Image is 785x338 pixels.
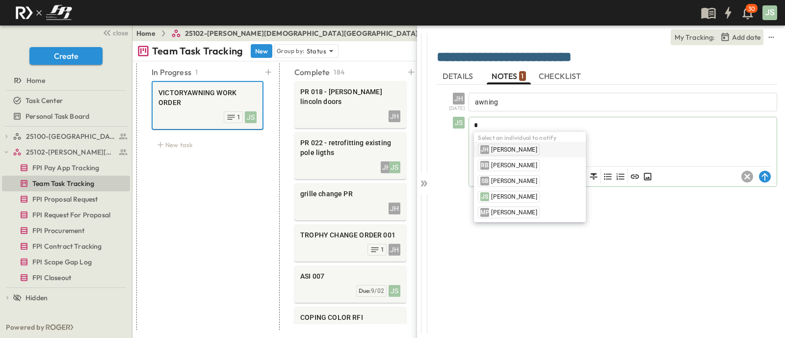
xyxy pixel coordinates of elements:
span: FPI Procurement [32,226,85,235]
div: JH [389,203,400,214]
div: Typeahead menu [474,121,480,129]
span: [PERSON_NAME] [491,193,537,201]
p: 184 [334,67,344,77]
div: JS [762,5,777,20]
span: close [113,28,128,38]
span: FPI Scope Gap Log [32,257,92,267]
p: Team Task Tracking [152,44,243,58]
button: Tracking Date Menu [719,31,761,43]
p: Group by: [277,46,305,56]
span: DETAILS [443,72,475,81]
button: Create [29,47,103,65]
span: FPI Request For Proposal [32,210,110,220]
span: Team Task Tracking [32,179,94,188]
div: test [2,108,130,124]
a: Home [136,28,156,38]
div: JS [245,111,257,123]
span: grille change PR [300,189,400,199]
span: Strikethrough [588,171,600,182]
div: RB [480,161,489,170]
p: 1 [195,67,198,77]
span: 25100-Vanguard Prep School [26,131,116,141]
div: test [2,144,130,160]
span: Due: [359,287,371,294]
div: test [2,270,130,286]
div: JH [389,244,400,256]
div: New task [152,138,263,152]
span: Unordered List (Ctrl + Shift + 8) [602,171,614,182]
span: Hidden [26,293,48,303]
div: JH [453,93,465,104]
p: In Progress [152,66,191,78]
div: MP [480,208,489,217]
span: [PERSON_NAME] [491,177,537,185]
span: Ordered List (Ctrl + Shift + 7) [615,171,627,182]
span: FPI Pay App Tracking [32,163,99,173]
div: test [2,238,130,254]
div: JS [480,192,489,201]
div: JH [389,110,400,122]
div: test [2,160,130,176]
span: PR 022 - retrofitting existing pole ligths [300,138,400,157]
div: test [2,191,130,207]
span: TROPHY CHANGE ORDER 001 [300,230,400,240]
div: test [2,207,130,223]
div: test [2,223,130,238]
span: 25102-[PERSON_NAME][DEMOGRAPHIC_DATA][GEOGRAPHIC_DATA] [185,28,418,38]
span: Insert Link (Ctrl + K) [629,171,641,182]
p: My Tracking: [675,32,715,42]
div: JS [389,285,400,297]
p: 1 [521,71,523,81]
span: [PERSON_NAME] [491,161,537,169]
span: NOTES [492,72,525,81]
span: ASI 007 [300,271,400,281]
button: New [251,44,272,58]
div: SB [480,177,489,185]
span: FPI Proposal Request [32,194,98,204]
div: JS [389,161,400,173]
div: test [2,176,130,191]
span: VICTORYAWNING WORK ORDER [158,88,257,107]
div: test [2,129,130,144]
p: Add date [732,32,760,42]
div: JS [453,117,465,129]
span: [PERSON_NAME] [491,146,537,154]
div: test [2,254,130,270]
span: 25102-Christ The Redeemer Anglican Church [26,147,116,157]
span: 1 [381,246,384,254]
p: Status [307,46,326,56]
span: PR 018 - [PERSON_NAME] lincoln doors [300,87,400,106]
button: Ordered List [615,171,627,182]
span: awning [475,98,498,106]
span: [DATE] [449,104,465,113]
span: Home [26,76,45,85]
span: CHECKLIST [539,72,583,81]
p: 30 [748,5,755,13]
span: 9/02 [371,287,384,294]
span: 1 [237,113,240,121]
span: Task Center [26,96,63,105]
button: Format text as strikethrough [588,171,600,182]
h6: Select an individual to notify [474,134,586,142]
p: Complete [294,66,330,78]
span: [PERSON_NAME] [491,208,537,216]
button: Insert Link [629,171,641,182]
img: c8d7d1ed905e502e8f77bf7063faec64e13b34fdb1f2bdd94b0e311fc34f8000.png [12,2,76,23]
nav: breadcrumbs [136,28,531,38]
div: JH [480,145,489,154]
span: FPI Contract Tracking [32,241,102,251]
button: Insert Image [642,171,654,182]
div: JH [381,161,392,173]
span: Personal Task Board [26,111,89,121]
span: COPING COLOR RFI [300,312,400,322]
button: sidedrawer-menu [765,31,777,43]
span: FPI Closeout [32,273,71,283]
